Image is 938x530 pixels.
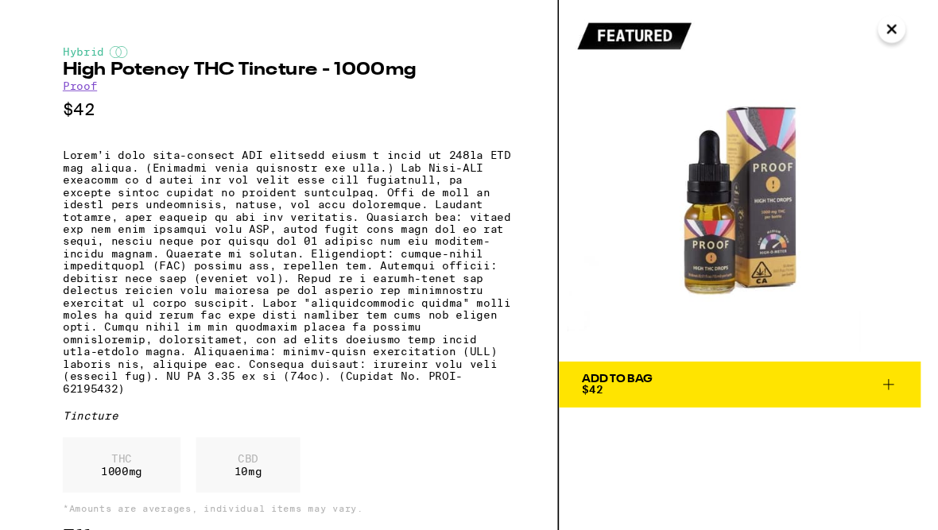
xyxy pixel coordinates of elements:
[96,48,115,60] img: hybridColor.svg
[48,155,514,409] p: Lorem’i dolo sita-consect ADI elitsedd eiusm t incid ut 248la ETD mag aliqua. (Enimadmi venia qui...
[10,11,114,24] span: Hi. Need any help?
[87,470,130,482] p: THC
[48,454,170,511] div: 1000 mg
[186,454,294,511] div: 10 mg
[48,48,514,60] div: Hybrid
[48,64,514,83] h2: High Potency THC Tincture - 1000mg
[893,16,922,44] button: Close
[587,398,608,411] span: $42
[48,103,514,123] p: $42
[48,83,83,95] a: Proof
[48,425,514,438] div: Tincture
[563,375,938,423] button: Add To Bag$42
[226,470,254,482] p: CBD
[587,388,660,399] div: Add To Bag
